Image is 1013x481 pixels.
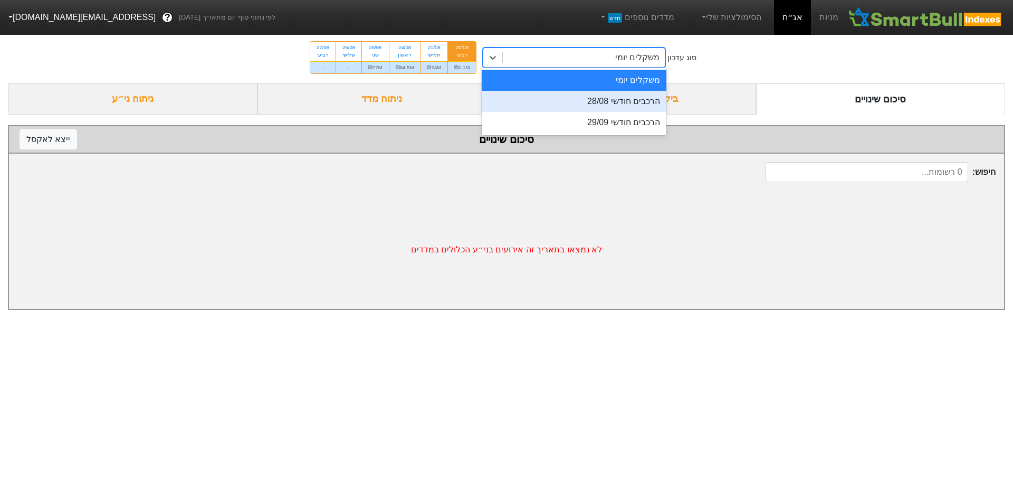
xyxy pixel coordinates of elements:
[396,44,414,51] div: 24/08
[766,162,996,182] span: חיפוש :
[336,61,361,73] div: -
[482,112,666,133] div: הרכבים חודשי 29/09
[317,51,329,59] div: רביעי
[257,83,507,115] div: ניתוח מדד
[756,83,1006,115] div: סיכום שינויים
[482,91,666,112] div: הרכבים חודשי 28/08
[667,52,696,63] div: סוג עדכון
[421,61,447,73] div: ₪74M
[8,83,257,115] div: ניתוח ני״ע
[368,51,383,59] div: שני
[427,44,441,51] div: 21/08
[482,70,666,91] div: משקלים יומי
[766,162,968,182] input: 0 רשומות...
[342,44,355,51] div: 26/08
[615,51,660,64] div: משקלים יומי
[608,13,622,23] span: חדש
[179,12,275,23] span: לפי נתוני סוף יום מתאריך [DATE]
[847,7,1005,28] img: SmartBull
[317,44,329,51] div: 27/08
[165,11,170,25] span: ?
[342,51,355,59] div: שלישי
[20,131,993,147] div: סיכום שינויים
[396,51,414,59] div: ראשון
[448,61,476,73] div: ₪1.1M
[368,44,383,51] div: 25/08
[595,7,678,28] a: מדדים נוספיםחדש
[389,61,421,73] div: ₪64.5M
[362,61,389,73] div: ₪77M
[427,51,441,59] div: חמישי
[454,51,470,59] div: רביעי
[454,44,470,51] div: 20/08
[310,61,336,73] div: -
[9,191,1004,309] div: לא נמצאו בתאריך זה אירועים בני״ע הכלולים במדדים
[695,7,766,28] a: הסימולציות שלי
[20,129,77,149] button: ייצא לאקסל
